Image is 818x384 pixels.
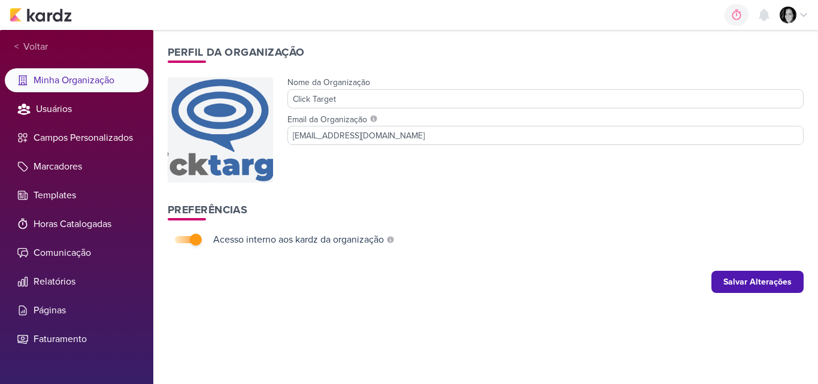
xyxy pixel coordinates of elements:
[168,44,804,61] h1: Perfil da Organização
[10,8,72,22] img: kardz.app
[287,113,804,126] label: Email da Organização
[168,202,804,218] h1: Preferências
[711,271,804,293] button: Salvar Alterações
[780,7,796,23] img: Renata Brandão
[14,40,19,54] span: <
[213,232,384,247] div: Acesso interno aos kardz da organização
[5,212,149,236] li: Horas Catalogadas
[5,155,149,179] li: Marcadores
[5,327,149,351] li: Faturamento
[19,40,48,54] span: Voltar
[5,298,149,322] li: Páginas
[5,97,149,121] li: Usuários
[287,77,370,87] label: Nome da Organização
[5,68,149,92] li: Minha Organização
[5,241,149,265] li: Comunicação
[5,270,149,294] li: Relatórios
[5,183,149,207] li: Templates
[5,126,149,150] li: Campos Personalizados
